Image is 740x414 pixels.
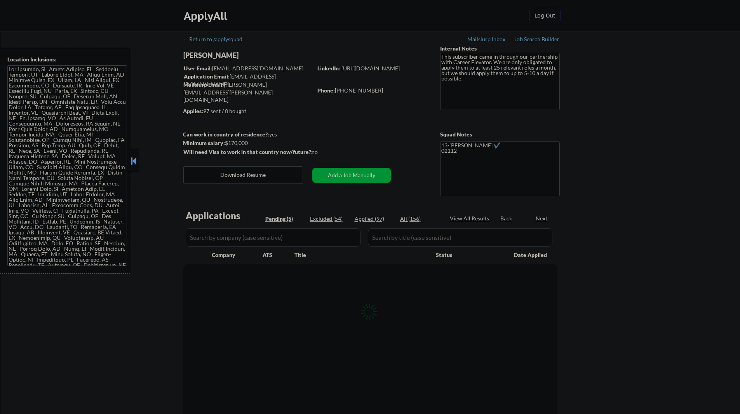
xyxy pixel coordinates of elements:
[440,131,560,138] div: Squad Notes
[368,228,552,247] input: Search by title (case sensitive)
[183,148,313,155] strong: Will need Visa to work in that country now/future?:
[312,168,391,183] button: Add a Job Manually
[183,166,303,184] button: Download Resume
[184,73,312,88] div: [EMAIL_ADDRESS][DOMAIN_NAME]
[450,215,491,222] div: View All Results
[183,81,224,88] strong: Mailslurp Email:
[186,228,360,247] input: Search by company (case sensitive)
[317,87,335,94] strong: Phone:
[183,81,312,104] div: [PERSON_NAME][EMAIL_ADDRESS][PERSON_NAME][DOMAIN_NAME]
[317,87,427,94] div: [PHONE_NUMBER]
[467,36,506,44] a: Mailslurp Inbox
[400,215,439,223] div: All (156)
[529,8,561,23] button: Log Out
[436,248,503,262] div: Status
[183,107,312,115] div: 97 sent / 0 bought
[186,211,263,220] div: Applications
[310,215,349,223] div: Excluded (54)
[317,65,340,72] strong: LinkedIn:
[467,37,506,42] div: Mailslurp Inbox
[500,215,513,222] div: Back
[184,9,230,23] div: ApplyAll
[514,37,560,42] div: Job Search Builder
[263,251,294,259] div: ATS
[183,139,312,147] div: $170,000
[184,65,312,72] div: [EMAIL_ADDRESS][DOMAIN_NAME]
[183,131,269,138] strong: Can work in country of residence?:
[183,140,225,146] strong: Minimum salary:
[183,37,250,42] div: ← Return to /applysquad
[440,45,560,52] div: Internal Notes
[536,215,548,222] div: Next
[341,65,400,72] a: [URL][DOMAIN_NAME]
[183,108,203,114] strong: Applies:
[183,36,250,44] a: ← Return to /applysquad
[7,56,127,63] div: Location Inclusions:
[265,215,304,223] div: Pending (5)
[212,251,263,259] div: Company
[514,251,548,259] div: Date Applied
[312,148,334,156] div: no
[294,251,428,259] div: Title
[184,65,212,72] strong: User Email:
[183,51,343,60] div: [PERSON_NAME]
[355,215,394,223] div: Applied (97)
[184,73,230,80] strong: Application Email:
[183,131,310,138] div: yes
